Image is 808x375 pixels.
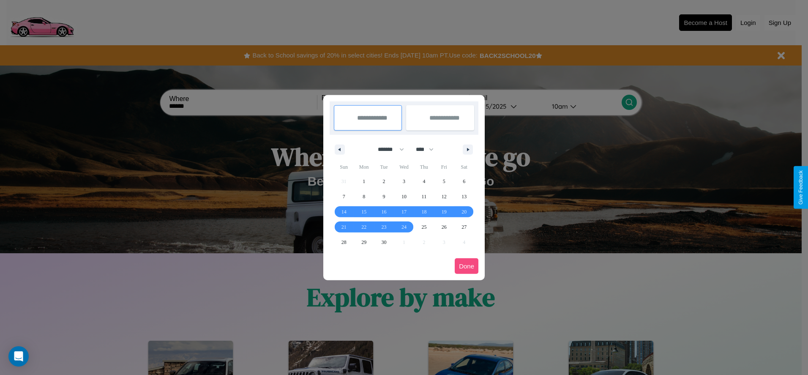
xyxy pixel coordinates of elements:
[401,219,407,235] span: 24
[455,258,478,274] button: Done
[383,174,385,189] span: 2
[414,189,434,204] button: 11
[454,204,474,219] button: 20
[383,189,385,204] span: 9
[403,174,405,189] span: 3
[382,219,387,235] span: 23
[382,204,387,219] span: 16
[443,174,445,189] span: 5
[442,219,447,235] span: 26
[434,219,454,235] button: 26
[394,219,414,235] button: 24
[341,204,347,219] span: 14
[434,160,454,174] span: Fri
[341,235,347,250] span: 28
[334,219,354,235] button: 21
[414,174,434,189] button: 4
[394,174,414,189] button: 3
[442,189,447,204] span: 12
[8,346,29,367] div: Open Intercom Messenger
[394,204,414,219] button: 17
[463,174,465,189] span: 6
[461,204,467,219] span: 20
[354,160,374,174] span: Mon
[334,160,354,174] span: Sun
[374,174,394,189] button: 2
[363,174,365,189] span: 1
[374,189,394,204] button: 9
[354,189,374,204] button: 8
[341,219,347,235] span: 21
[442,204,447,219] span: 19
[434,174,454,189] button: 5
[374,204,394,219] button: 16
[394,189,414,204] button: 10
[401,204,407,219] span: 17
[401,189,407,204] span: 10
[354,174,374,189] button: 1
[363,189,365,204] span: 8
[421,219,426,235] span: 25
[394,160,414,174] span: Wed
[454,160,474,174] span: Sat
[422,189,427,204] span: 11
[421,204,426,219] span: 18
[374,219,394,235] button: 23
[414,219,434,235] button: 25
[361,235,366,250] span: 29
[374,235,394,250] button: 30
[354,204,374,219] button: 15
[454,189,474,204] button: 13
[423,174,425,189] span: 4
[361,204,366,219] span: 15
[461,189,467,204] span: 13
[374,160,394,174] span: Tue
[434,204,454,219] button: 19
[354,235,374,250] button: 29
[414,204,434,219] button: 18
[361,219,366,235] span: 22
[334,235,354,250] button: 28
[454,174,474,189] button: 6
[798,170,804,205] div: Give Feedback
[454,219,474,235] button: 27
[343,189,345,204] span: 7
[382,235,387,250] span: 30
[334,189,354,204] button: 7
[354,219,374,235] button: 22
[334,204,354,219] button: 14
[414,160,434,174] span: Thu
[434,189,454,204] button: 12
[461,219,467,235] span: 27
